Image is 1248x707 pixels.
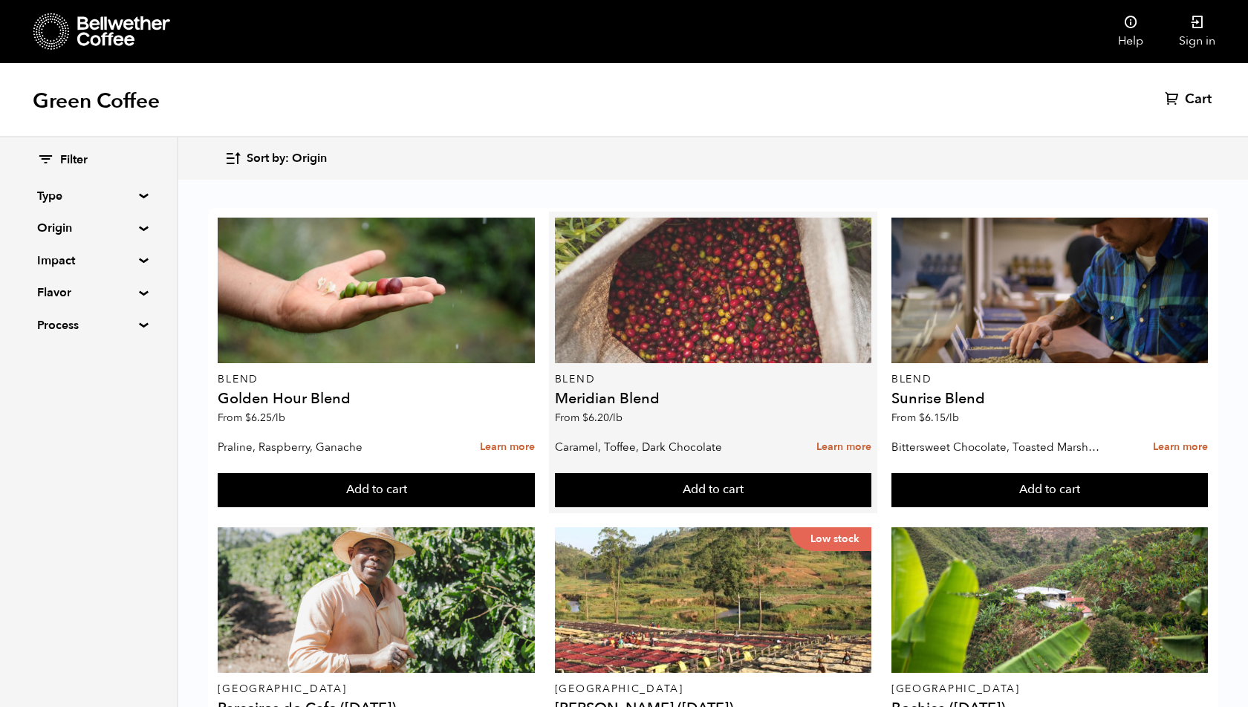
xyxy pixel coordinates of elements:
summary: Impact [37,252,140,270]
span: /lb [609,411,623,425]
span: /lb [272,411,285,425]
a: Learn more [816,431,871,463]
a: Learn more [480,431,535,463]
span: Filter [60,152,88,169]
span: Sort by: Origin [247,151,327,167]
a: Learn more [1153,431,1208,463]
p: Praline, Raspberry, Ganache [218,436,433,458]
p: Blend [555,374,871,385]
p: Blend [218,374,534,385]
summary: Flavor [37,284,140,302]
p: [GEOGRAPHIC_DATA] [891,684,1208,694]
p: Low stock [790,527,871,551]
summary: Process [37,316,140,334]
p: Bittersweet Chocolate, Toasted Marshmallow, Candied Orange, Praline [891,436,1107,458]
bdi: 6.15 [919,411,959,425]
p: Blend [891,374,1208,385]
summary: Type [37,187,140,205]
button: Add to cart [891,473,1208,507]
p: [GEOGRAPHIC_DATA] [555,684,871,694]
h4: Meridian Blend [555,391,871,406]
span: From [555,411,623,425]
h1: Green Coffee [33,88,160,114]
button: Sort by: Origin [224,141,327,176]
span: From [218,411,285,425]
span: Cart [1185,91,1212,108]
span: /lb [946,411,959,425]
a: Low stock [555,527,871,673]
bdi: 6.25 [245,411,285,425]
button: Add to cart [218,473,534,507]
h4: Sunrise Blend [891,391,1208,406]
h4: Golden Hour Blend [218,391,534,406]
a: Cart [1165,91,1215,108]
p: Caramel, Toffee, Dark Chocolate [555,436,770,458]
span: $ [919,411,925,425]
button: Add to cart [555,473,871,507]
summary: Origin [37,219,140,237]
p: [GEOGRAPHIC_DATA] [218,684,534,694]
span: From [891,411,959,425]
span: $ [582,411,588,425]
span: $ [245,411,251,425]
bdi: 6.20 [582,411,623,425]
